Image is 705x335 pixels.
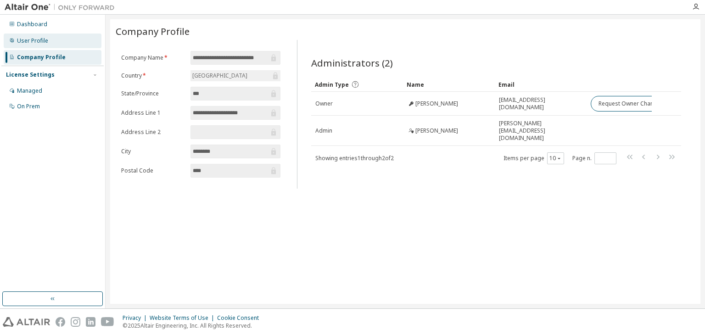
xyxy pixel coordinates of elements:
div: [GEOGRAPHIC_DATA] [191,71,249,81]
span: Administrators (2) [311,56,393,69]
span: [PERSON_NAME] [415,100,458,107]
span: Items per page [504,152,564,164]
label: State/Province [121,90,185,97]
span: Page n. [572,152,616,164]
span: [PERSON_NAME][EMAIL_ADDRESS][DOMAIN_NAME] [499,120,582,142]
div: On Prem [17,103,40,110]
div: Company Profile [17,54,66,61]
label: Company Name [121,54,185,61]
p: © 2025 Altair Engineering, Inc. All Rights Reserved. [123,322,264,329]
div: Cookie Consent [217,314,264,322]
label: Address Line 1 [121,109,185,117]
img: facebook.svg [56,317,65,327]
span: [PERSON_NAME] [415,127,458,134]
img: youtube.svg [101,317,114,327]
button: 10 [549,155,562,162]
div: License Settings [6,71,55,78]
div: Managed [17,87,42,95]
span: Owner [315,100,333,107]
div: Email [498,77,583,92]
img: Altair One [5,3,119,12]
span: Admin [315,127,332,134]
label: Postal Code [121,167,185,174]
span: Company Profile [116,25,190,38]
div: Dashboard [17,21,47,28]
img: altair_logo.svg [3,317,50,327]
div: [GEOGRAPHIC_DATA] [190,70,280,81]
span: Showing entries 1 through 2 of 2 [315,154,394,162]
img: linkedin.svg [86,317,95,327]
span: Admin Type [315,81,349,89]
div: Website Terms of Use [150,314,217,322]
img: instagram.svg [71,317,80,327]
label: City [121,148,185,155]
label: Country [121,72,185,79]
label: Address Line 2 [121,128,185,136]
div: Name [407,77,491,92]
div: Privacy [123,314,150,322]
span: [EMAIL_ADDRESS][DOMAIN_NAME] [499,96,582,111]
button: Request Owner Change [591,96,668,112]
div: User Profile [17,37,48,45]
